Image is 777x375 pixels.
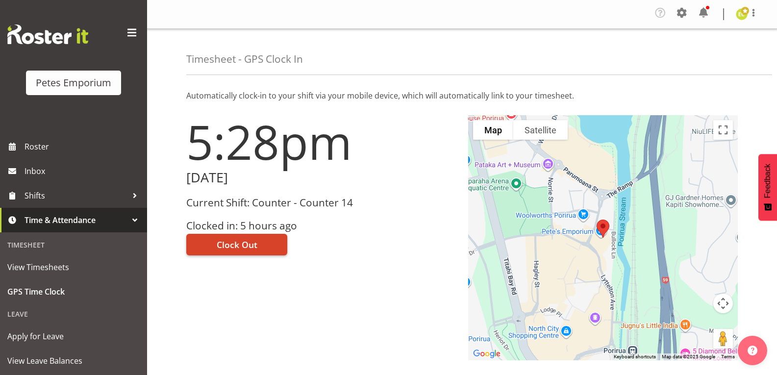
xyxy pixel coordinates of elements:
[713,329,733,349] button: Drag Pegman onto the map to open Street View
[186,115,456,168] h1: 5:28pm
[713,120,733,140] button: Toggle fullscreen view
[186,53,303,65] h4: Timesheet - GPS Clock In
[2,279,145,304] a: GPS Time Clock
[763,164,772,198] span: Feedback
[2,349,145,373] a: View Leave Balances
[713,294,733,313] button: Map camera controls
[2,304,145,324] div: Leave
[662,354,715,359] span: Map data ©2025 Google
[7,353,140,368] span: View Leave Balances
[513,120,568,140] button: Show satellite imagery
[186,197,456,208] h3: Current Shift: Counter - Counter 14
[748,346,757,355] img: help-xxl-2.png
[758,154,777,221] button: Feedback - Show survey
[7,284,140,299] span: GPS Time Clock
[614,353,656,360] button: Keyboard shortcuts
[7,329,140,344] span: Apply for Leave
[7,25,88,44] img: Rosterit website logo
[25,139,142,154] span: Roster
[217,238,257,251] span: Clock Out
[186,220,456,231] h3: Clocked in: 5 hours ago
[25,164,142,178] span: Inbox
[25,213,127,227] span: Time & Attendance
[473,120,513,140] button: Show street map
[471,348,503,360] a: Open this area in Google Maps (opens a new window)
[186,170,456,185] h2: [DATE]
[186,234,287,255] button: Clock Out
[186,90,738,101] p: Automatically clock-in to your shift via your mobile device, which will automatically link to you...
[2,235,145,255] div: Timesheet
[2,324,145,349] a: Apply for Leave
[36,75,111,90] div: Petes Emporium
[2,255,145,279] a: View Timesheets
[721,354,735,359] a: Terms (opens in new tab)
[471,348,503,360] img: Google
[7,260,140,275] span: View Timesheets
[736,8,748,20] img: emma-croft7499.jpg
[25,188,127,203] span: Shifts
